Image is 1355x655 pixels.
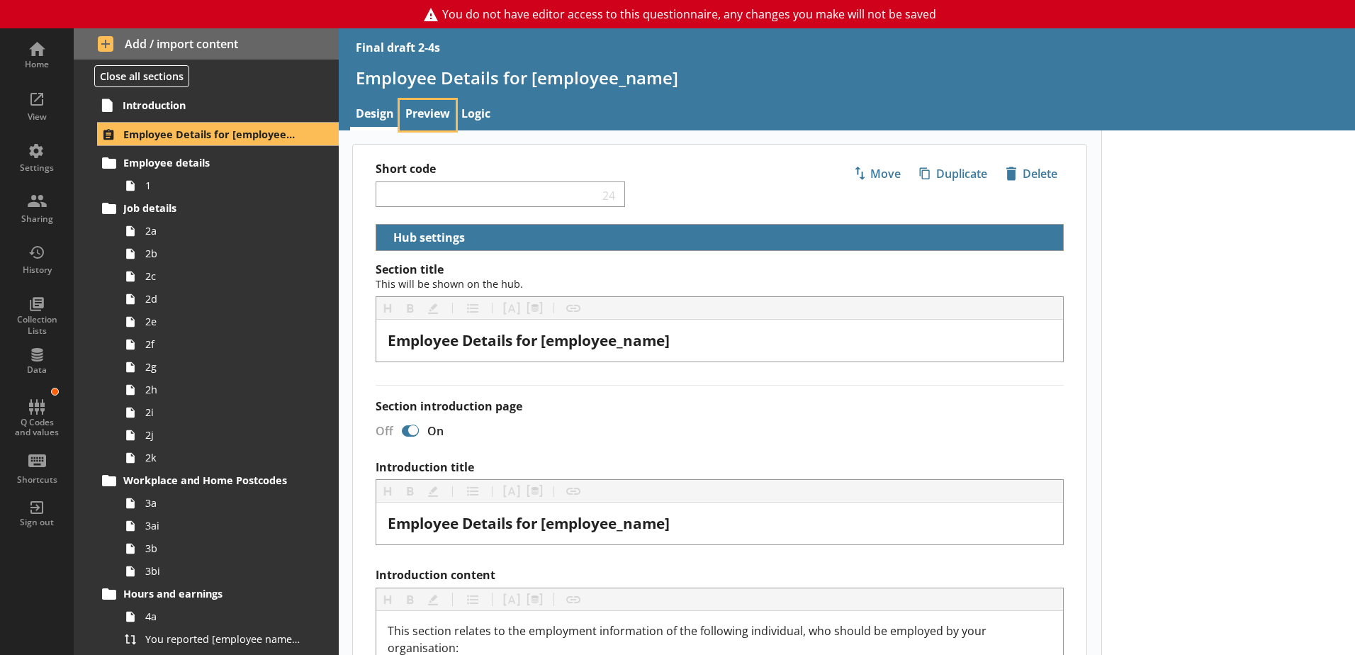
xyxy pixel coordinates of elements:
label: Introduction title [376,460,1064,475]
span: 2j [145,428,303,442]
span: 2b [145,247,303,260]
a: Introduction [96,94,339,116]
div: View [12,111,62,123]
span: 2h [145,383,303,396]
span: Duplicate [913,162,993,185]
li: Job details2a2b2c2d2e2f2g2h2i2j2k [103,197,339,469]
span: 2g [145,360,303,374]
span: Employee details [123,156,297,169]
a: You reported [employee name]'s pay period that included [Reference Date] to be [Untitled answer].... [119,628,339,651]
div: Collection Lists [12,314,62,336]
a: Employee Details for [employee_name] [97,122,339,146]
label: Section introduction page [376,399,1064,414]
h1: Employee Details for [employee_name] [356,67,1338,89]
label: Short code [376,162,720,177]
button: Add / import content [74,28,339,60]
span: This will be shown on the hub. [376,277,523,291]
a: Hours and earnings [97,583,339,605]
span: Workplace and Home Postcodes [123,474,297,487]
div: History [12,264,62,276]
a: Workplace and Home Postcodes [97,469,339,492]
div: Q Codes and values [12,418,62,438]
span: You reported [employee name]'s pay period that included [Reference Date] to be [Untitled answer].... [145,632,303,646]
div: Off [364,423,399,439]
span: Job details [123,201,297,215]
div: [object Object] [388,331,1052,350]
span: Employee Details for [employee_name] [388,513,670,533]
button: Hub settings [382,225,468,250]
a: 2i [119,401,339,424]
a: 3ai [119,515,339,537]
label: Introduction content [376,568,1064,583]
span: 1 [145,179,303,192]
li: Employee details1 [103,152,339,197]
button: Duplicate [913,162,994,186]
span: Add / import content [98,36,315,52]
a: Employee details [97,152,339,174]
span: Employee Details for [employee_name] [123,128,297,141]
span: 24 [600,188,619,201]
div: Home [12,59,62,70]
a: 2g [119,356,339,379]
span: 4a [145,610,303,623]
div: Sign out [12,517,62,528]
a: 2a [119,220,339,242]
a: 2d [119,288,339,310]
span: Hours and earnings [123,587,297,600]
a: Job details [97,197,339,220]
div: Sharing [12,213,62,225]
div: Data [12,364,62,376]
span: 2a [145,224,303,237]
a: 2e [119,310,339,333]
a: 3a [119,492,339,515]
a: 2k [119,447,339,469]
button: Move [847,162,907,186]
a: 3bi [119,560,339,583]
a: 1 [119,174,339,197]
a: Preview [400,100,456,130]
span: 2d [145,292,303,306]
a: 2c [119,265,339,288]
span: 2k [145,451,303,464]
span: 3bi [145,564,303,578]
span: Delete [1000,162,1063,185]
div: On [422,423,455,439]
span: Employee Details for [employee_name] [388,330,670,350]
div: Final draft 2-4s [356,40,440,55]
a: 2j [119,424,339,447]
a: 2b [119,242,339,265]
button: Delete [999,162,1064,186]
span: 2c [145,269,303,283]
div: Introduction title [388,514,1052,533]
a: 2f [119,333,339,356]
a: Design [350,100,400,130]
span: 2f [145,337,303,351]
a: 2h [119,379,339,401]
span: Section title [376,262,523,292]
span: 2e [145,315,303,328]
span: Move [848,162,906,185]
a: Logic [456,100,496,130]
span: 2i [145,405,303,419]
button: Close all sections [94,65,189,87]
span: Introduction [123,99,297,112]
li: Workplace and Home Postcodes3a3ai3b3bi [103,469,339,583]
a: 4a [119,605,339,628]
a: 3b [119,537,339,560]
div: Shortcuts [12,474,62,486]
span: 3ai [145,519,303,532]
span: 3a [145,496,303,510]
div: Settings [12,162,62,174]
span: 3b [145,542,303,555]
